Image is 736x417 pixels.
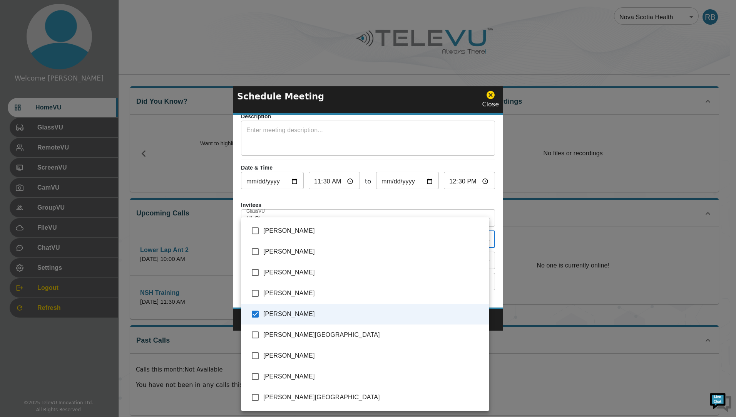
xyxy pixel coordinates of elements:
span: [PERSON_NAME] [263,289,483,298]
span: We're online! [45,97,106,175]
span: [PERSON_NAME] [263,351,483,360]
span: [PERSON_NAME] [263,247,483,256]
img: Chat Widget [709,390,732,413]
span: [PERSON_NAME][GEOGRAPHIC_DATA] [263,393,483,402]
span: [PERSON_NAME] [263,309,483,319]
span: [PERSON_NAME] [263,226,483,235]
div: Chat with us now [40,40,129,50]
span: [PERSON_NAME] [263,372,483,381]
span: [PERSON_NAME] [263,268,483,277]
span: [PERSON_NAME][GEOGRAPHIC_DATA] [263,330,483,340]
textarea: Type your message and hit 'Enter' [4,210,147,237]
img: d_736959983_company_1615157101543_736959983 [13,36,32,55]
div: Minimize live chat window [126,4,145,22]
